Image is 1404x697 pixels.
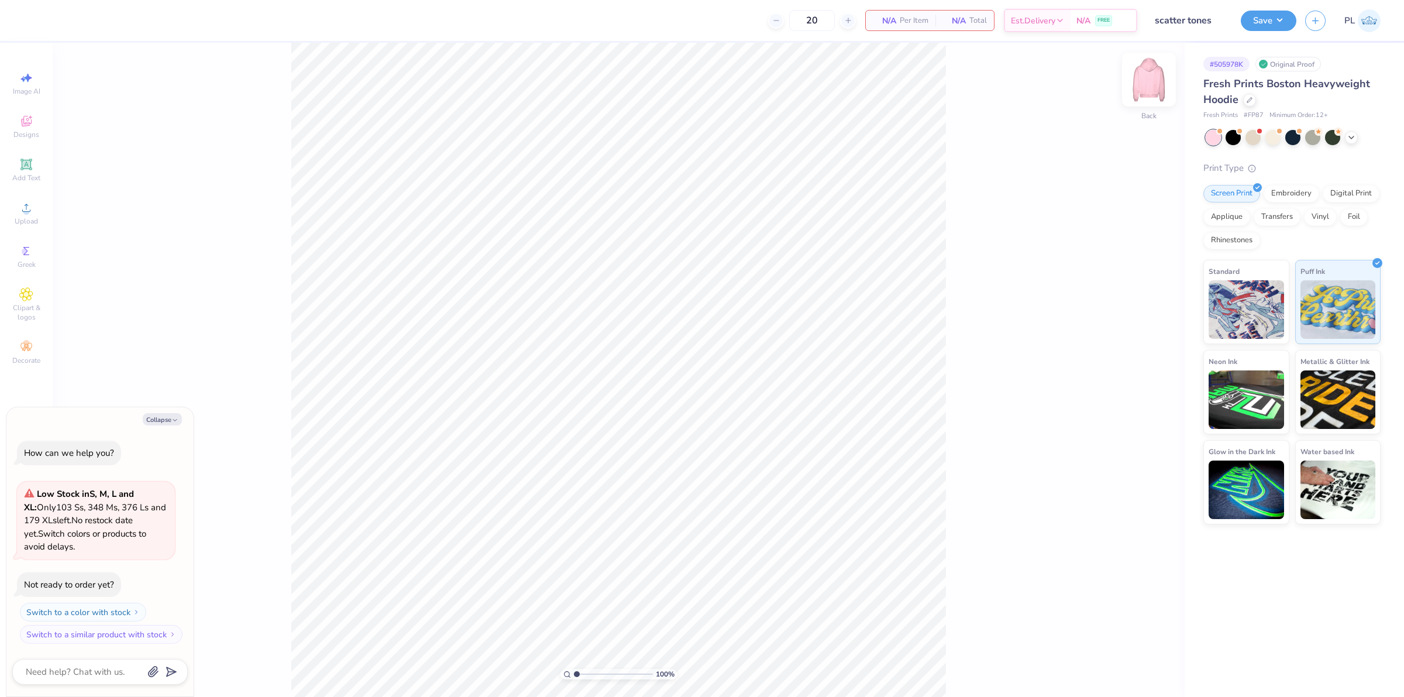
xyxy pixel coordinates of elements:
[789,10,835,31] input: – –
[1097,16,1110,25] span: FREE
[1300,355,1369,368] span: Metallic & Glitter Ink
[169,631,176,638] img: Switch to a similar product with stock
[24,579,114,590] div: Not ready to order yet?
[1203,57,1250,71] div: # 505978K
[24,488,166,552] span: Only 103 Ss, 348 Ms, 376 Ls and 179 XLs left. Switch colors or products to avoid delays.
[656,669,675,679] span: 100 %
[24,447,114,459] div: How can we help you?
[20,603,146,622] button: Switch to a color with stock
[12,356,40,365] span: Decorate
[1203,162,1381,175] div: Print Type
[1209,445,1275,458] span: Glow in the Dark Ink
[12,173,40,183] span: Add Text
[1304,208,1337,226] div: Vinyl
[1241,11,1296,31] button: Save
[24,514,133,540] span: No restock date yet.
[1323,185,1379,202] div: Digital Print
[1358,9,1381,32] img: Pamela Lois Reyes
[1203,185,1260,202] div: Screen Print
[873,15,896,27] span: N/A
[969,15,987,27] span: Total
[1203,208,1250,226] div: Applique
[1300,280,1376,339] img: Puff Ink
[6,303,47,322] span: Clipart & logos
[20,625,183,644] button: Switch to a similar product with stock
[1011,15,1055,27] span: Est. Delivery
[1340,208,1368,226] div: Foil
[1203,77,1370,107] span: Fresh Prints Boston Heavyweight Hoodie
[13,87,40,96] span: Image AI
[1300,370,1376,429] img: Metallic & Glitter Ink
[1244,111,1264,121] span: # FP87
[1254,208,1300,226] div: Transfers
[1300,445,1354,458] span: Water based Ink
[1209,265,1240,277] span: Standard
[1126,56,1172,103] img: Back
[24,488,134,513] strong: Low Stock in S, M, L and XL :
[1209,355,1237,368] span: Neon Ink
[13,130,39,139] span: Designs
[1141,111,1157,121] div: Back
[143,413,182,425] button: Collapse
[1203,111,1238,121] span: Fresh Prints
[1203,232,1260,249] div: Rhinestones
[942,15,966,27] span: N/A
[1264,185,1319,202] div: Embroidery
[1209,280,1284,339] img: Standard
[1300,461,1376,519] img: Water based Ink
[1076,15,1090,27] span: N/A
[15,217,38,226] span: Upload
[1300,265,1325,277] span: Puff Ink
[1255,57,1321,71] div: Original Proof
[900,15,928,27] span: Per Item
[133,609,140,616] img: Switch to a color with stock
[18,260,36,269] span: Greek
[1146,9,1232,32] input: Untitled Design
[1209,370,1284,429] img: Neon Ink
[1209,461,1284,519] img: Glow in the Dark Ink
[1269,111,1328,121] span: Minimum Order: 12 +
[1344,14,1355,28] span: PL
[1344,9,1381,32] a: PL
